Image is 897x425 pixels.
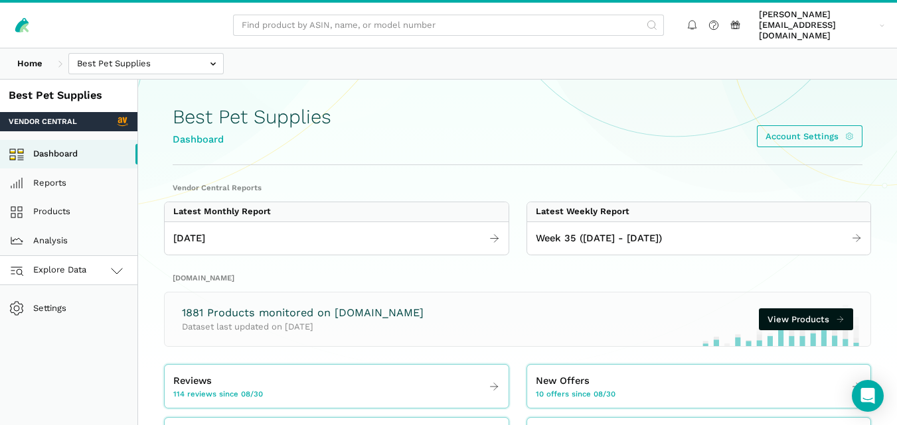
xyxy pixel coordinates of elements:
h1: Best Pet Supplies [173,106,331,128]
a: [DATE] [165,227,509,251]
div: Latest Weekly Report [536,206,629,217]
span: Reviews [173,373,212,389]
input: Best Pet Supplies [68,53,224,75]
a: [PERSON_NAME][EMAIL_ADDRESS][DOMAIN_NAME] [755,7,889,44]
h2: Vendor Central Reports [173,182,862,193]
span: 114 reviews since 08/30 [173,389,263,399]
span: [DATE] [173,231,205,246]
span: New Offers [536,373,590,389]
div: Best Pet Supplies [9,88,129,103]
span: Explore Data [13,263,87,278]
a: Reviews 114 reviews since 08/30 [165,369,509,404]
span: [PERSON_NAME][EMAIL_ADDRESS][DOMAIN_NAME] [759,9,875,42]
a: New Offers 10 offers since 08/30 [527,369,871,404]
a: View Products [759,308,853,330]
a: Week 35 ([DATE] - [DATE]) [527,227,871,251]
div: Dashboard [173,132,331,147]
h2: [DOMAIN_NAME] [173,273,862,283]
a: Home [9,53,51,75]
div: Latest Monthly Report [173,206,271,217]
p: Dataset last updated on [DATE] [182,320,424,334]
h3: 1881 Products monitored on [DOMAIN_NAME] [182,306,424,321]
span: Week 35 ([DATE] - [DATE]) [536,231,662,246]
span: Vendor Central [9,116,77,127]
span: 10 offers since 08/30 [536,389,615,399]
a: Account Settings [757,125,862,147]
div: Open Intercom Messenger [852,380,884,412]
span: View Products [768,313,829,326]
input: Find product by ASIN, name, or model number [233,15,664,36]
